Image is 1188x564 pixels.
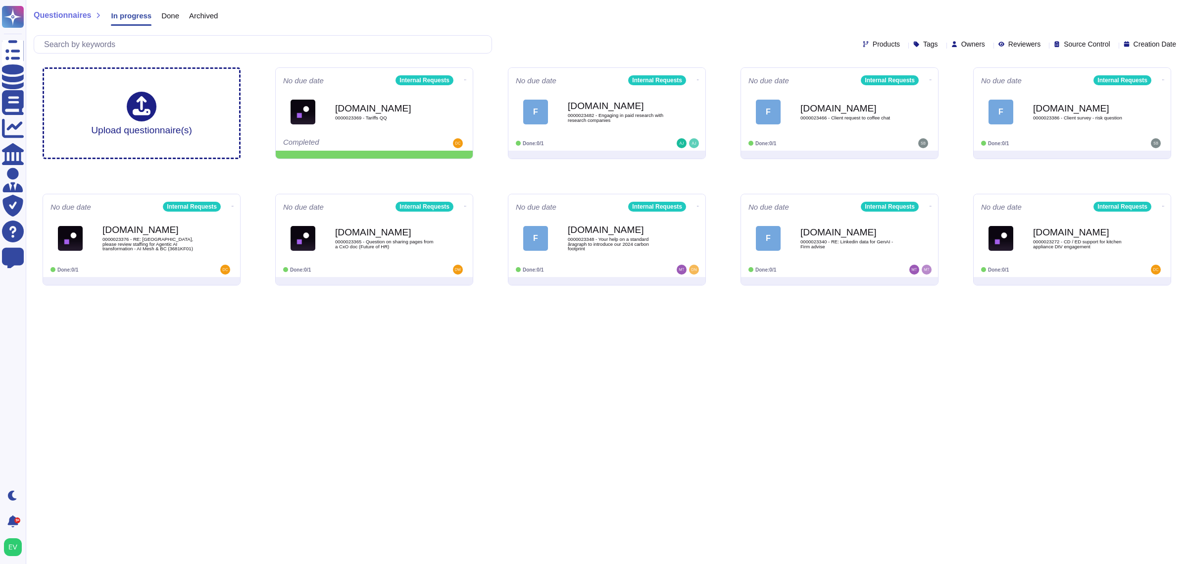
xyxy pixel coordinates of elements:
b: [DOMAIN_NAME] [335,104,434,113]
img: user [220,265,230,275]
img: Logo [291,226,315,251]
span: Done: 0/1 [523,267,544,273]
img: Logo [989,226,1013,251]
b: [DOMAIN_NAME] [102,225,201,234]
span: No due date [748,203,789,211]
span: 0000023466 - Client request to coffee chat [800,115,899,120]
span: 0000023365 - Question on sharing pages from a CxO doc (Future of HR) [335,239,434,249]
b: [DOMAIN_NAME] [568,225,667,234]
img: user [922,265,932,275]
span: No due date [981,203,1022,211]
span: 0000023386 - Client survey - risk question [1033,115,1132,120]
b: [DOMAIN_NAME] [1033,104,1132,113]
img: user [1151,265,1161,275]
div: Upload questionnaire(s) [91,92,192,135]
img: user [918,138,928,148]
div: Internal Requests [396,75,453,85]
b: [DOMAIN_NAME] [568,101,667,111]
b: [DOMAIN_NAME] [1033,227,1132,237]
span: Done: 0/1 [988,267,1009,273]
span: In progress [111,12,151,19]
input: Search by keywords [39,36,492,53]
span: No due date [748,77,789,84]
div: Internal Requests [628,75,686,85]
img: user [689,138,699,148]
div: F [523,100,548,124]
span: No due date [516,203,556,211]
img: Logo [291,100,315,124]
span: Done: 0/1 [755,141,776,146]
img: user [909,265,919,275]
b: [DOMAIN_NAME] [800,104,899,113]
span: 0000023482 - Engaging in paid research with research companies [568,113,667,122]
b: [DOMAIN_NAME] [800,227,899,237]
div: Internal Requests [861,202,919,212]
div: Internal Requests [1093,75,1151,85]
span: Questionnaires [34,11,91,19]
span: Done: 0/1 [57,267,78,273]
span: No due date [981,77,1022,84]
div: Completed [283,138,404,148]
div: Internal Requests [1093,202,1151,212]
button: user [2,536,29,558]
div: F [756,100,781,124]
div: F [523,226,548,251]
span: Done: 0/1 [988,141,1009,146]
div: 9+ [14,517,20,523]
span: Owners [961,41,985,48]
span: 0000023348 - Your help on a standard âragraph to introduce our 2024 carbon footprint [568,237,667,251]
div: F [756,226,781,251]
div: Internal Requests [861,75,919,85]
span: Done: 0/1 [523,141,544,146]
img: user [677,265,687,275]
span: 0000023369 - Tariffs QQ [335,115,434,120]
img: user [677,138,687,148]
img: user [453,265,463,275]
img: user [689,265,699,275]
span: No due date [283,203,324,211]
img: Logo [58,226,83,251]
span: No due date [50,203,91,211]
div: F [989,100,1013,124]
div: Internal Requests [628,202,686,212]
span: 0000023376 - RE: [GEOGRAPHIC_DATA], please review staffing for Agentic AI transformation - AI Mes... [102,237,201,251]
span: Source Control [1064,41,1110,48]
span: Done: 0/1 [755,267,776,273]
div: Internal Requests [396,202,453,212]
img: user [4,538,22,556]
img: user [453,138,463,148]
span: Creation Date [1134,41,1176,48]
span: Reviewers [1008,41,1040,48]
span: No due date [516,77,556,84]
span: No due date [283,77,324,84]
span: 0000023340 - RE: Linkedin data for GenAI - Firm advise [800,239,899,249]
b: [DOMAIN_NAME] [335,227,434,237]
span: 0000023272 - CD / ED support for kitchen appliance DtV engagement [1033,239,1132,249]
span: Archived [189,12,218,19]
div: Internal Requests [163,202,221,212]
img: user [1151,138,1161,148]
span: Done: 0/1 [290,267,311,273]
span: Products [873,41,900,48]
span: Done [161,12,179,19]
span: Tags [923,41,938,48]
